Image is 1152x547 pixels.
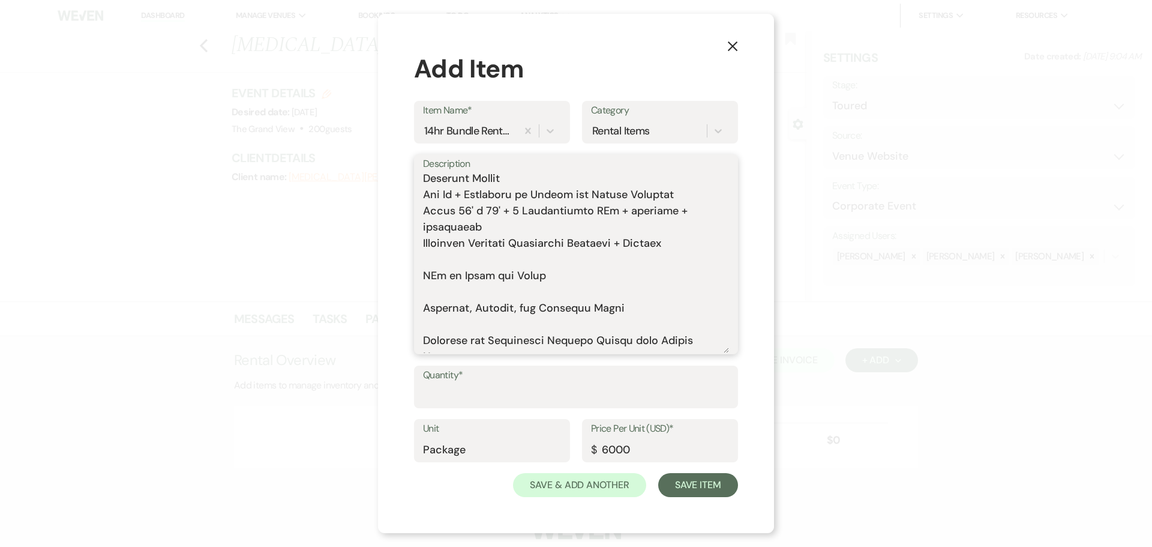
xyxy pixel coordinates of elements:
label: Description [423,156,729,173]
label: Price Per Unit (USD)* [591,420,729,438]
button: Save Item [658,473,738,497]
div: Add Item [414,50,738,88]
label: Item Name* [423,102,561,119]
label: Category [591,102,729,119]
div: 14hr Bundle Rental - [DATE] 2025 [424,122,514,139]
label: Quantity* [423,367,729,384]
label: Unit [423,420,561,438]
button: Save & Add Another [513,473,646,497]
div: $ [591,442,596,458]
textarea: Loremips: Dolors amet: 40 CO - 00 AD El se 641 doeius 10 Temp Incid Utlabo(64) 7 Etdo Magnaaliq E... [423,172,729,353]
div: Rental Items [592,122,649,139]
